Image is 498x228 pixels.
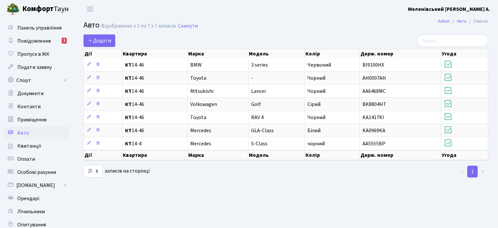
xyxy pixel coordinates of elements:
span: Документи [17,90,44,97]
a: Орендарі [3,192,69,205]
span: 14-46 [125,62,185,68]
img: logo.png [7,3,20,16]
span: 14-46 [125,102,185,107]
a: Особові рахунки [3,166,69,179]
b: КТ [125,101,132,108]
span: 14-46 [125,128,185,133]
th: Держ. номер [360,150,441,160]
a: Admin [438,18,450,25]
b: КТ [125,88,132,95]
a: Повідомлення1 [3,34,69,48]
th: Угода [441,150,488,160]
a: Контакти [3,100,69,113]
th: Дії [84,150,122,160]
a: Пропуск в ЖК [3,48,69,61]
span: 3 series [251,61,268,69]
span: Toyota [190,74,206,82]
th: Квартира [122,49,187,58]
span: Сірий [307,101,321,108]
span: 14-4 [125,141,185,146]
a: Додати [83,34,115,47]
label: записів на сторінці [83,165,150,177]
a: [DOMAIN_NAME] [3,179,69,192]
span: Орендарі [17,195,39,202]
b: Комфорт [22,4,54,14]
a: Авто [3,126,69,139]
span: Панель управління [17,24,62,31]
div: Відображено з 1 по 7 з 7 записів. [101,23,177,29]
span: Пропуск в ЖК [17,51,49,58]
b: Меленівський [PERSON_NAME] А. [408,6,490,13]
a: Оплати [3,153,69,166]
span: 14-46 [125,115,185,120]
span: Golf [251,101,261,108]
span: АА5555ВР [362,140,385,147]
th: Марка [188,150,249,160]
span: - [251,74,253,82]
span: GLA-Class [251,127,274,134]
span: Таун [22,4,69,15]
th: Колір [305,49,360,58]
span: RAV 4 [251,114,264,121]
th: Колір [305,150,360,160]
span: Lancer [251,88,266,95]
span: Toyota [190,114,206,121]
th: Угода [441,49,488,58]
span: Чорний [307,114,325,121]
span: Оплати [17,155,35,163]
span: Чорний [307,88,325,95]
a: 1 [467,166,478,177]
span: 14-46 [125,89,185,94]
a: Квитанції [3,139,69,153]
span: Повідомлення [17,37,51,45]
th: Квартира [122,150,187,160]
span: Приміщення [17,116,46,123]
div: 1 [62,38,67,44]
a: Панель управління [3,21,69,34]
span: KA1417KI [362,114,384,121]
select: записів на сторінці [83,165,102,177]
a: Подати заявку [3,61,69,74]
span: Mercedes [190,140,211,147]
b: КТ [125,114,132,121]
a: Спорт [3,74,69,87]
span: S-Class [251,140,267,147]
b: КТ [125,61,132,69]
a: Приміщення [3,113,69,126]
span: AH0007AH [362,74,386,82]
th: Марка [188,49,249,58]
span: Особові рахунки [17,169,56,176]
nav: breadcrumb [428,14,498,28]
span: Додати [88,37,111,44]
a: Меленівський [PERSON_NAME] А. [408,5,490,13]
a: Авто [457,18,467,25]
span: KA0969KA [362,127,385,134]
a: Скинути [178,23,198,29]
span: Чорний [307,74,325,82]
span: Білий [307,127,321,134]
b: КТ [125,140,132,147]
button: Переключити навігацію [82,4,98,14]
span: AA6468MC [362,88,386,95]
span: Подати заявку [17,64,52,71]
span: Mercedes [190,127,211,134]
span: Контакти [17,103,41,110]
span: Червоний [307,61,331,69]
span: чорний [307,140,325,147]
a: Лічильники [3,205,69,218]
span: Авто [17,129,29,136]
span: Лічильники [17,208,45,215]
span: Авто [83,19,100,31]
span: BK8804HT [362,101,386,108]
th: Держ. номер [360,49,441,58]
b: КТ [125,74,132,82]
span: 14-46 [125,75,185,81]
span: Volkswagen [190,101,217,108]
li: Список [467,18,488,25]
span: Mitsubishi [190,88,213,95]
input: Пошук... [417,34,488,47]
span: BMW [190,61,202,69]
th: Дії [84,49,122,58]
span: Квитанції [17,142,41,150]
th: Модель [248,150,304,160]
